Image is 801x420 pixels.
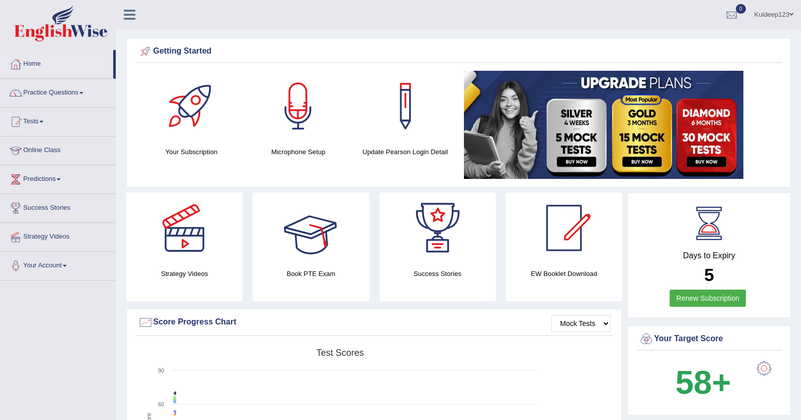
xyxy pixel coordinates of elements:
a: Renew Subscription [670,290,746,307]
div: Getting Started [138,44,779,59]
text: 60 [158,401,164,407]
img: small5.jpg [464,71,743,179]
a: Predictions [1,165,116,191]
h4: EW Booklet Download [506,268,622,279]
h4: Microphone Setup [250,147,347,157]
h4: Book PTE Exam [253,268,369,279]
a: Success Stories [1,194,116,219]
h4: Success Stories [380,268,496,279]
h4: Days to Expiry [639,251,779,260]
a: Practice Questions [1,79,116,104]
div: Your Target Score [639,332,779,347]
b: 58+ [675,364,731,401]
h4: Update Pearson Login Detail [357,147,454,157]
div: Score Progress Chart [138,315,610,330]
a: Tests [1,108,116,133]
a: Home [1,50,113,75]
a: Strategy Videos [1,223,116,248]
span: 0 [736,4,746,14]
tspan: Test scores [316,348,364,358]
a: Your Account [1,252,116,277]
b: 5 [704,265,714,285]
a: Online Class [1,136,116,162]
h4: Your Subscription [143,147,240,157]
h4: Strategy Videos [126,268,243,279]
text: 90 [158,367,164,374]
